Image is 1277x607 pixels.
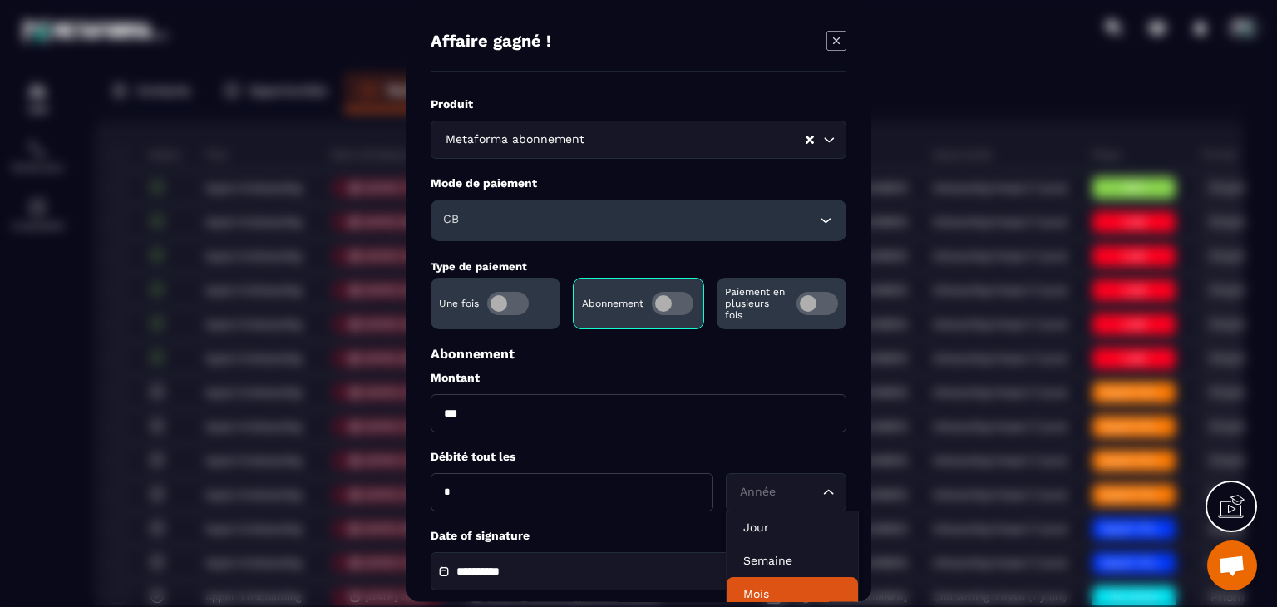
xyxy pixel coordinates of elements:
[441,131,588,149] span: Metaforma abonnement
[439,298,479,309] p: Une fois
[431,96,846,112] label: Produit
[725,286,788,321] p: Paiement en plusieurs fois
[743,519,841,535] p: Jour
[582,298,643,309] p: Abonnement
[431,528,846,544] label: Date of signature
[431,260,527,273] label: Type de paiement
[737,483,819,501] input: Search for option
[588,131,804,149] input: Search for option
[431,346,846,362] p: Abonnement
[431,31,551,54] h4: Affaire gagné !
[1207,540,1257,590] div: Ouvrir le chat
[431,449,846,465] label: Débité tout les
[431,121,846,159] div: Search for option
[743,552,841,569] p: Semaine
[743,585,841,602] p: Mois
[806,133,814,146] button: Clear Selected
[431,175,846,191] label: Mode de paiement
[726,473,846,511] div: Search for option
[431,370,846,386] label: Montant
